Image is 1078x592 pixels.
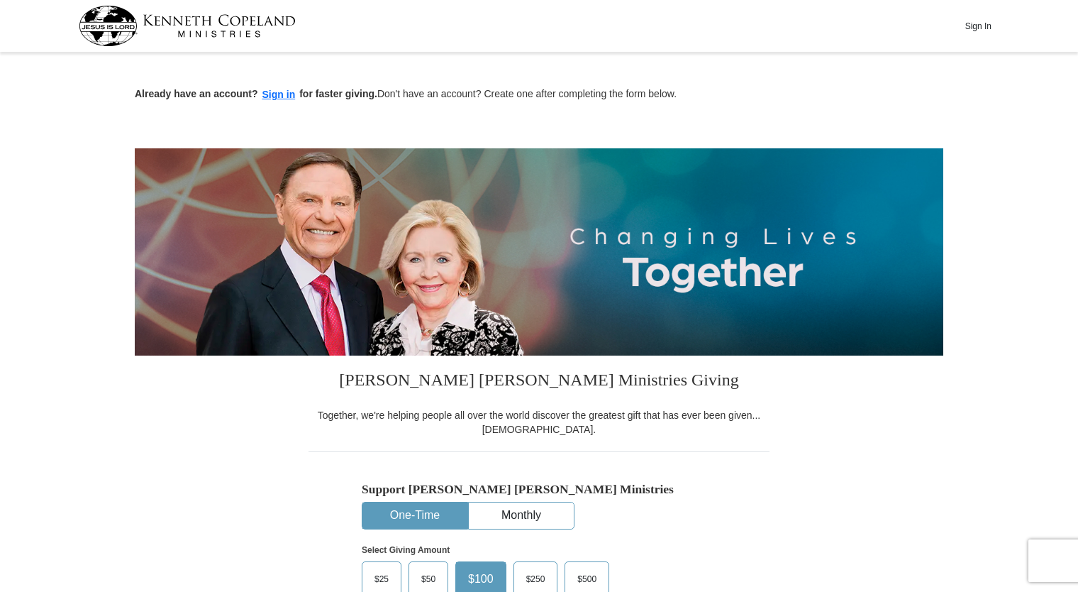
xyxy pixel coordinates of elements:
button: Sign In [957,15,999,37]
span: $500 [570,569,604,590]
img: kcm-header-logo.svg [79,6,296,46]
p: Don't have an account? Create one after completing the form below. [135,87,943,103]
button: One-Time [362,503,467,529]
button: Sign in [258,87,300,103]
span: $250 [519,569,552,590]
h5: Support [PERSON_NAME] [PERSON_NAME] Ministries [362,482,716,497]
strong: Select Giving Amount [362,545,450,555]
div: Together, we're helping people all over the world discover the greatest gift that has ever been g... [309,408,769,437]
strong: Already have an account? for faster giving. [135,88,377,99]
span: $100 [461,569,501,590]
h3: [PERSON_NAME] [PERSON_NAME] Ministries Giving [309,356,769,408]
span: $50 [414,569,443,590]
span: $25 [367,569,396,590]
button: Monthly [469,503,574,529]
